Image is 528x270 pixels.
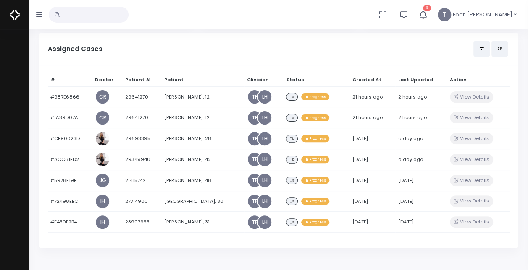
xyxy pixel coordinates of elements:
[96,195,109,208] a: IH
[450,175,493,186] button: View Details
[352,93,383,100] span: 21 hours ago
[258,195,271,208] a: LH
[162,212,244,233] td: [PERSON_NAME], 31
[258,111,271,125] a: LH
[162,149,244,170] td: [PERSON_NAME], 42
[162,86,244,107] td: [PERSON_NAME], 12
[258,153,271,166] a: LH
[162,128,244,149] td: [PERSON_NAME], 28
[162,191,244,212] td: [GEOGRAPHIC_DATA], 30
[48,107,92,128] td: #1A39D07A
[123,170,162,191] td: 21415742
[248,195,261,208] a: TF
[123,74,162,86] th: Patient #
[398,114,427,121] span: 2 hours ago
[162,74,244,86] th: Patient
[352,114,383,121] span: 21 hours ago
[301,198,329,205] span: In Progress
[258,132,271,145] a: LH
[352,218,368,225] span: [DATE]
[162,107,244,128] td: [PERSON_NAME], 12
[423,5,431,11] span: 9
[123,86,162,107] td: 29641270
[284,74,350,86] th: Status
[123,149,162,170] td: 29349940
[350,74,396,86] th: Created At
[10,6,20,23] img: Logo Horizontal
[123,128,162,149] td: 29693395
[258,215,271,229] a: LH
[48,191,92,212] td: #72498EEC
[96,90,109,104] a: CR
[450,195,493,207] button: View Details
[123,212,162,233] td: 23907953
[48,45,473,53] h5: Assigned Cases
[352,198,368,205] span: [DATE]
[447,74,510,86] th: Action
[92,74,122,86] th: Doctor
[248,132,261,145] a: TF
[48,149,92,170] td: #ACC61FD2
[123,107,162,128] td: 29641270
[453,10,512,19] span: Foot, [PERSON_NAME]
[450,154,493,165] button: View Details
[398,198,414,205] span: [DATE]
[398,135,423,142] span: a day ago
[48,86,92,107] td: #987E6866
[450,112,493,123] button: View Details
[450,216,493,228] button: View Details
[352,135,368,142] span: [DATE]
[48,74,92,86] th: #
[248,111,261,125] a: TF
[450,133,493,144] button: View Details
[398,93,427,100] span: 2 hours ago
[395,74,447,86] th: Last Updated
[48,212,92,233] td: #F430F2B4
[96,174,109,187] a: JG
[48,170,92,191] td: #5978F19E
[123,191,162,212] td: 27714900
[96,111,109,125] a: CR
[258,90,271,104] a: LH
[301,114,329,121] span: In Progress
[96,215,109,229] a: IH
[398,156,423,163] span: a day ago
[162,170,244,191] td: [PERSON_NAME], 48
[352,156,368,163] span: [DATE]
[398,177,414,184] span: [DATE]
[352,177,368,184] span: [DATE]
[301,93,329,100] span: In Progress
[248,174,261,187] a: TF
[48,128,92,149] td: #CF90023D
[438,8,451,21] span: T
[244,74,284,86] th: Clinician
[248,90,261,104] a: TF
[301,156,329,163] span: In Progress
[301,135,329,142] span: In Progress
[248,153,261,166] a: TF
[248,215,261,229] a: TF
[450,91,493,103] button: View Details
[398,218,414,225] span: [DATE]
[258,174,271,187] a: LH
[301,177,329,184] span: In Progress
